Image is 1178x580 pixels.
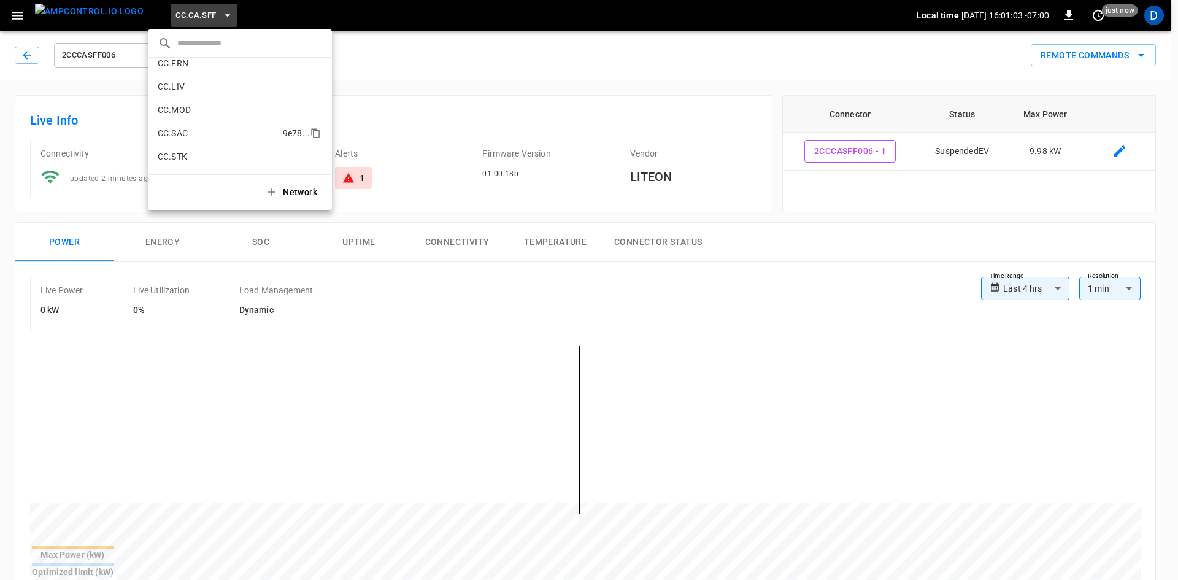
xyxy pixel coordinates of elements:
[158,150,278,163] p: CC.STK
[258,180,327,205] button: Network
[158,80,277,93] p: CC.LIV
[158,57,279,69] p: CC.FRN
[158,127,278,139] p: CC.SAC
[158,174,277,186] p: DCFC Test Garden
[309,126,323,141] div: copy
[158,104,280,116] p: CC.MOD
